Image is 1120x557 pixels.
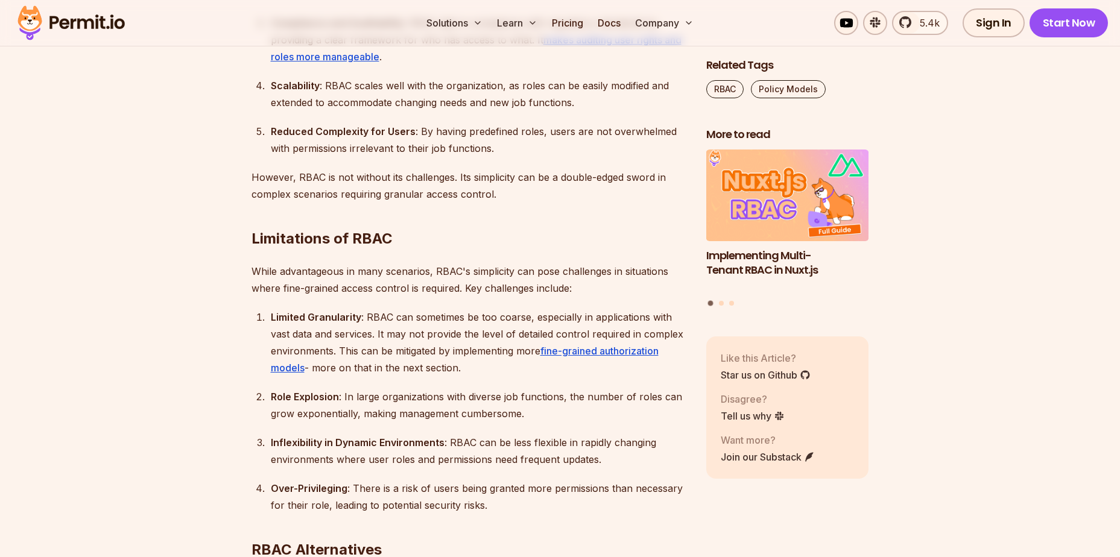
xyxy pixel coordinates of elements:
[630,11,698,35] button: Company
[706,149,869,307] div: Posts
[12,2,130,43] img: Permit logo
[721,408,785,423] a: Tell us why
[593,11,625,35] a: Docs
[751,80,826,98] a: Policy Models
[271,311,361,323] strong: Limited Granularity
[271,434,687,468] div: : RBAC can be less flexible in rapidly changing environments where user roles and permissions nee...
[706,149,869,293] li: 1 of 3
[706,149,869,293] a: Implementing Multi-Tenant RBAC in Nuxt.jsImplementing Multi-Tenant RBAC in Nuxt.js
[721,449,815,464] a: Join our Substack
[252,263,687,297] p: While advantageous in many scenarios, RBAC's simplicity can pose challenges in situations where f...
[271,480,687,514] div: : There is a risk of users being granted more permissions than necessary for their role, leading ...
[706,58,869,73] h2: Related Tags
[913,16,940,30] span: 5.4k
[492,11,542,35] button: Learn
[271,125,416,137] strong: Reduced Complexity for Users
[271,388,687,422] div: : In large organizations with diverse job functions, the number of roles can grow exponentially, ...
[721,432,815,447] p: Want more?
[719,300,724,305] button: Go to slide 2
[271,123,687,157] div: : By having predefined roles, users are not overwhelmed with permissions irrelevant to their job ...
[1030,8,1109,37] a: Start Now
[547,11,588,35] a: Pricing
[721,350,811,365] p: Like this Article?
[271,77,687,111] div: : RBAC scales well with the organization, as roles can be easily modified and extended to accommo...
[271,345,659,374] a: fine-grained authorization models
[252,169,687,203] p: However, RBAC is not without its challenges. Its simplicity can be a double-edged sword in comple...
[729,300,734,305] button: Go to slide 3
[271,391,339,403] strong: Role Explosion
[892,11,948,35] a: 5.4k
[271,436,445,448] strong: Inflexibility in Dynamic Environments
[271,34,682,63] a: makes auditing user rights and roles more manageable
[708,300,713,306] button: Go to slide 1
[271,80,320,92] strong: Scalability
[721,367,811,382] a: Star us on Github
[252,230,393,247] strong: Limitations of RBAC
[271,309,687,376] div: : RBAC can sometimes be too coarse, especially in applications with vast data and services. It ma...
[706,248,869,278] h3: Implementing Multi-Tenant RBAC in Nuxt.js
[271,482,347,494] strong: Over-Privileging
[706,149,869,241] img: Implementing Multi-Tenant RBAC in Nuxt.js
[706,80,744,98] a: RBAC
[706,127,869,142] h2: More to read
[963,8,1025,37] a: Sign In
[422,11,487,35] button: Solutions
[721,391,785,406] p: Disagree?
